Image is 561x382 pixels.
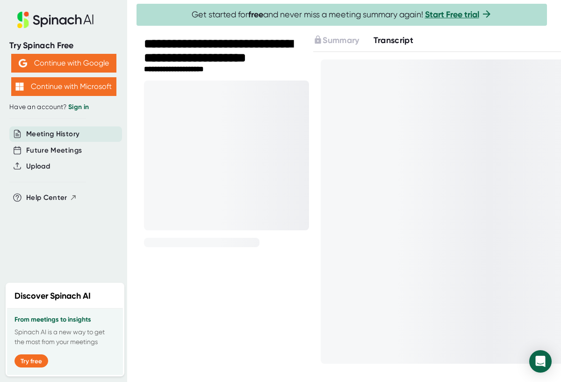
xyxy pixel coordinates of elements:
img: Aehbyd4JwY73AAAAAElFTkSuQmCC [19,59,27,67]
div: Have an account? [9,103,118,111]
div: Open Intercom Messenger [529,350,552,373]
div: Upgrade to access [313,34,373,47]
span: Help Center [26,192,67,203]
button: Try free [14,354,48,367]
span: Summary [323,35,359,45]
button: Upload [26,161,50,172]
button: Continue with Microsoft [11,77,116,96]
a: Sign in [68,103,89,111]
h2: Discover Spinach AI [14,290,91,302]
span: Get started for and never miss a meeting summary again! [192,9,492,20]
button: Transcript [374,34,414,47]
div: Try Spinach Free [9,40,118,51]
button: Continue with Google [11,54,116,73]
button: Summary [313,34,359,47]
button: Future Meetings [26,145,82,156]
p: Spinach AI is a new way to get the most from your meetings [14,327,115,347]
button: Meeting History [26,129,79,140]
a: Start Free trial [425,9,479,20]
span: Transcript [374,35,414,45]
b: free [248,9,263,20]
button: Help Center [26,192,77,203]
h3: From meetings to insights [14,316,115,323]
